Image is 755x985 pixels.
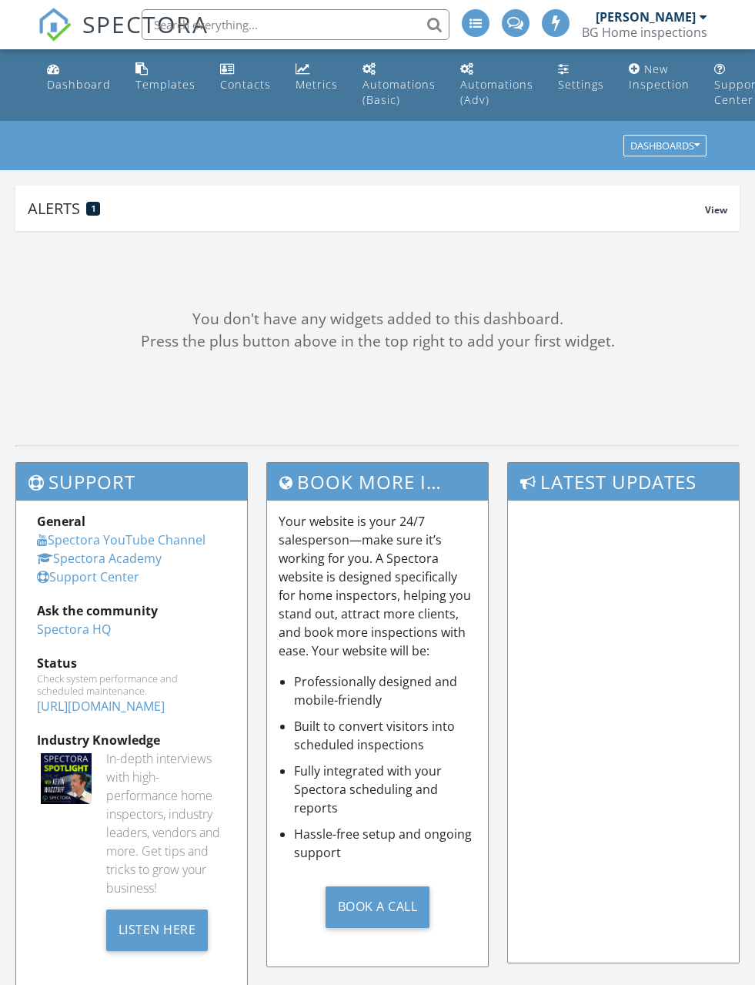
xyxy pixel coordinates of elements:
div: Check system performance and scheduled maintenance. [37,672,226,697]
a: Spectora Academy [37,550,162,567]
li: Fully integrated with your Spectora scheduling and reports [294,762,477,817]
div: Dashboard [47,77,111,92]
div: Contacts [220,77,271,92]
div: Metrics [296,77,338,92]
div: Automations (Adv) [460,77,533,107]
a: Support Center [37,568,139,585]
span: SPECTORA [82,8,209,40]
h3: Support [16,463,247,501]
div: Industry Knowledge [37,731,226,749]
a: [URL][DOMAIN_NAME] [37,698,165,715]
a: SPECTORA [38,21,209,53]
div: Ask the community [37,601,226,620]
h3: Book More Inspections [267,463,489,501]
div: Automations (Basic) [362,77,436,107]
div: In-depth interviews with high-performance home inspectors, industry leaders, vendors and more. Ge... [106,749,226,897]
input: Search everything... [142,9,449,40]
a: Metrics [289,55,344,99]
a: Spectora YouTube Channel [37,531,205,548]
div: Alerts [28,198,705,219]
a: Settings [552,55,610,99]
h3: Latest Updates [508,463,739,501]
div: Listen Here [106,910,209,951]
div: Status [37,654,226,672]
a: Spectora HQ [37,621,111,638]
a: New Inspection [623,55,696,99]
div: BG Home inspections [582,25,707,40]
div: You don't have any widgets added to this dashboard. [15,308,740,330]
img: Spectoraspolightmain [41,753,92,804]
a: Automations (Basic) [356,55,442,115]
a: Book a Call [279,874,477,940]
div: Dashboards [630,141,700,152]
div: New Inspection [629,62,690,92]
div: Templates [135,77,195,92]
div: Settings [558,77,604,92]
div: Press the plus button above in the top right to add your first widget. [15,330,740,353]
div: [PERSON_NAME] [596,9,696,25]
span: View [705,203,727,216]
a: Automations (Advanced) [454,55,540,115]
strong: General [37,513,85,530]
a: Contacts [214,55,277,99]
div: Book a Call [326,886,430,928]
a: Listen Here [106,920,209,937]
button: Dashboards [623,136,707,157]
li: Built to convert visitors into scheduled inspections [294,717,477,754]
li: Hassle-free setup and ongoing support [294,825,477,862]
p: Your website is your 24/7 salesperson—make sure it’s working for you. A Spectora website is desig... [279,512,477,660]
li: Professionally designed and mobile-friendly [294,672,477,709]
a: Templates [129,55,202,99]
a: Dashboard [41,55,117,99]
img: The Best Home Inspection Software - Spectora [38,8,72,42]
span: 1 [92,203,95,214]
